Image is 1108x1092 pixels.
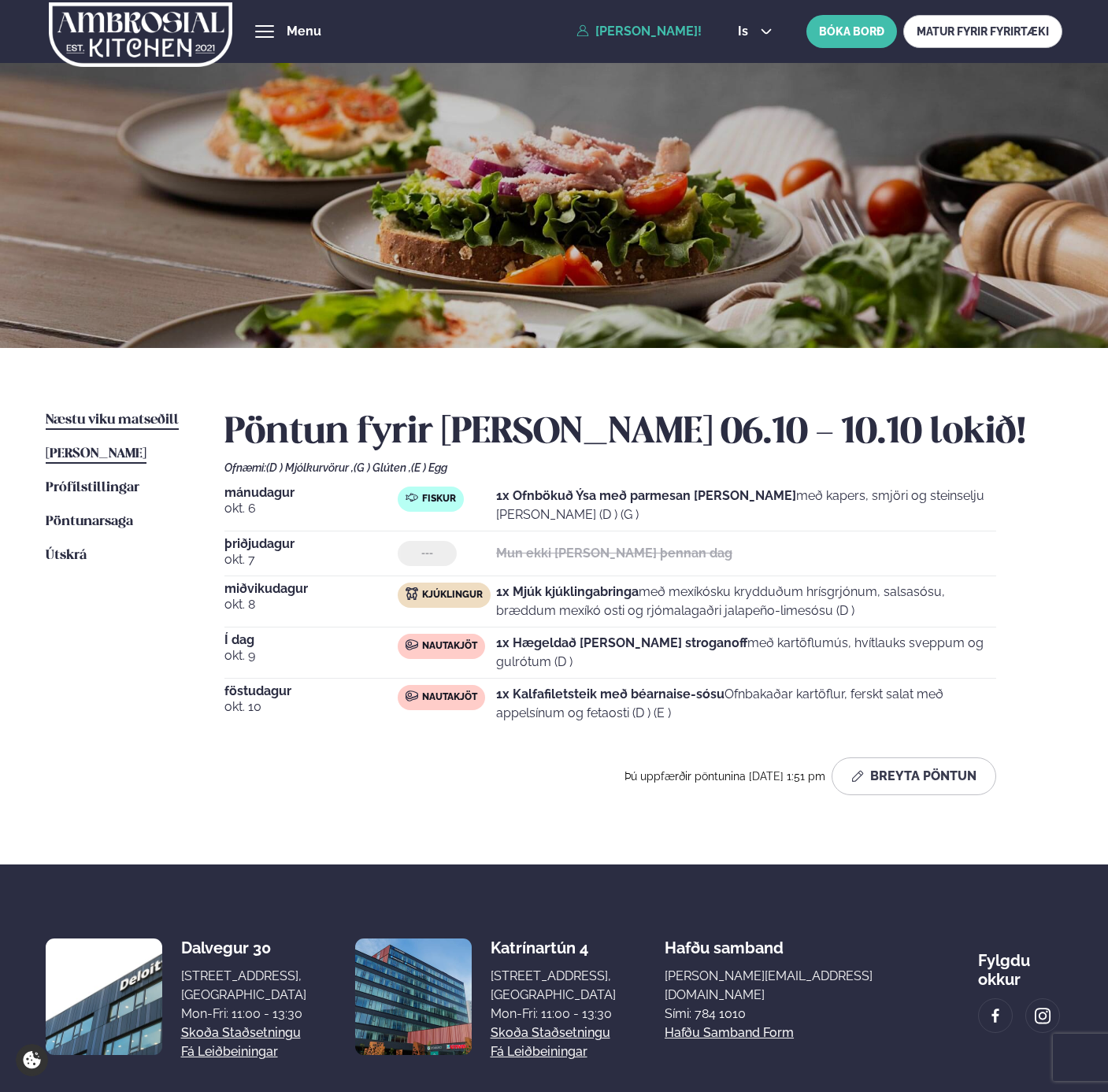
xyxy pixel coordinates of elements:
span: --- [421,547,433,560]
div: Ofnæmi: [224,461,1062,474]
span: Í dag [224,634,398,646]
img: chicken.svg [406,587,418,600]
span: Fiskur [422,493,456,505]
a: [PERSON_NAME][EMAIL_ADDRESS][DOMAIN_NAME] [665,967,928,1005]
strong: 1x Ofnbökuð Ýsa með parmesan [PERSON_NAME] [496,488,796,503]
span: Næstu viku matseðill [46,413,179,427]
span: Nautakjöt [422,640,477,653]
span: miðvikudagur [224,583,398,595]
a: image alt [979,999,1012,1032]
a: Útskrá [46,546,87,565]
button: is [725,25,784,38]
a: Fá leiðbeiningar [181,1042,278,1061]
a: [PERSON_NAME]! [576,24,702,39]
a: Skoða staðsetningu [181,1024,301,1042]
a: Skoða staðsetningu [491,1024,610,1042]
div: Mon-Fri: 11:00 - 13:30 [491,1005,616,1024]
button: BÓKA BORÐ [806,15,897,48]
div: Mon-Fri: 11:00 - 13:30 [181,1005,306,1024]
span: Þú uppfærðir pöntunina [DATE] 1:51 pm [624,770,825,783]
strong: Mun ekki [PERSON_NAME] þennan dag [496,546,732,561]
span: Hafðu samband [665,926,784,957]
div: [STREET_ADDRESS], [GEOGRAPHIC_DATA] [181,967,306,1005]
span: Pöntunarsaga [46,515,133,528]
a: Næstu viku matseðill [46,411,179,430]
p: með kartöflumús, hvítlauks sveppum og gulrótum (D ) [496,634,996,672]
span: okt. 7 [224,550,398,569]
strong: 1x Hægeldað [PERSON_NAME] stroganoff [496,635,747,650]
a: Hafðu samband form [665,1024,794,1042]
span: Útskrá [46,549,87,562]
span: is [738,25,753,38]
a: Pöntunarsaga [46,513,133,531]
a: image alt [1026,999,1059,1032]
a: Cookie settings [16,1044,48,1076]
div: Fylgdu okkur [978,938,1062,989]
img: image alt [46,938,162,1055]
img: beef.svg [406,690,418,702]
p: Ofnbakaðar kartöflur, ferskt salat með appelsínum og fetaosti (D ) (E ) [496,685,996,723]
span: mánudagur [224,487,398,499]
img: logo [49,2,232,67]
span: [PERSON_NAME] [46,447,146,461]
a: Prófílstillingar [46,479,139,498]
span: (D ) Mjólkurvörur , [266,461,354,474]
p: með kapers, smjöri og steinselju [PERSON_NAME] (D ) (G ) [496,487,996,524]
span: (E ) Egg [411,461,447,474]
span: okt. 6 [224,499,398,518]
span: Nautakjöt [422,691,477,704]
span: okt. 9 [224,646,398,665]
button: hamburger [255,22,274,41]
span: okt. 10 [224,698,398,716]
a: MATUR FYRIR FYRIRTÆKI [903,15,1062,48]
div: Katrínartún 4 [491,938,616,957]
p: Sími: 784 1010 [665,1005,928,1024]
img: image alt [355,938,472,1055]
span: þriðjudagur [224,538,398,550]
span: (G ) Glúten , [354,461,411,474]
span: Prófílstillingar [46,481,139,494]
strong: 1x Kalfafiletsteik með béarnaise-sósu [496,687,724,701]
img: fish.svg [406,491,418,504]
strong: 1x Mjúk kjúklingabringa [496,584,639,599]
h2: Pöntun fyrir [PERSON_NAME] 06.10 - 10.10 lokið! [224,411,1062,455]
img: beef.svg [406,639,418,651]
img: image alt [1034,1007,1051,1025]
img: image alt [987,1007,1004,1025]
div: [STREET_ADDRESS], [GEOGRAPHIC_DATA] [491,967,616,1005]
div: Dalvegur 30 [181,938,306,957]
a: Fá leiðbeiningar [491,1042,587,1061]
span: Kjúklingur [422,589,483,602]
button: Breyta Pöntun [832,757,996,795]
span: okt. 8 [224,595,398,614]
p: með mexíkósku krydduðum hrísgrjónum, salsasósu, bræddum mexíkó osti og rjómalagaðri jalapeño-lime... [496,583,996,620]
span: föstudagur [224,685,398,698]
a: [PERSON_NAME] [46,445,146,464]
